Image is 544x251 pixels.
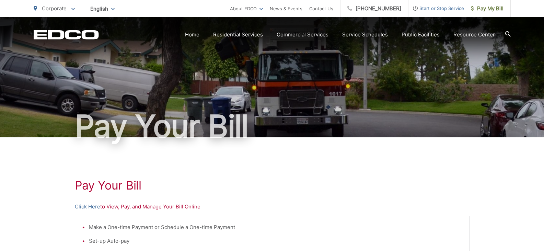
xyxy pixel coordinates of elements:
[309,4,333,13] a: Contact Us
[402,31,440,39] a: Public Facilities
[453,31,495,39] a: Resource Center
[75,203,470,211] p: to View, Pay, and Manage Your Bill Online
[34,109,511,144] h1: Pay Your Bill
[34,30,99,39] a: EDCD logo. Return to the homepage.
[277,31,328,39] a: Commercial Services
[230,4,263,13] a: About EDCO
[213,31,263,39] a: Residential Services
[342,31,388,39] a: Service Schedules
[75,203,100,211] a: Click Here
[185,31,199,39] a: Home
[89,223,462,231] li: Make a One-time Payment or Schedule a One-time Payment
[89,237,462,245] li: Set-up Auto-pay
[471,4,504,13] span: Pay My Bill
[42,5,67,12] span: Corporate
[85,3,120,15] span: English
[270,4,302,13] a: News & Events
[75,179,470,192] h1: Pay Your Bill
